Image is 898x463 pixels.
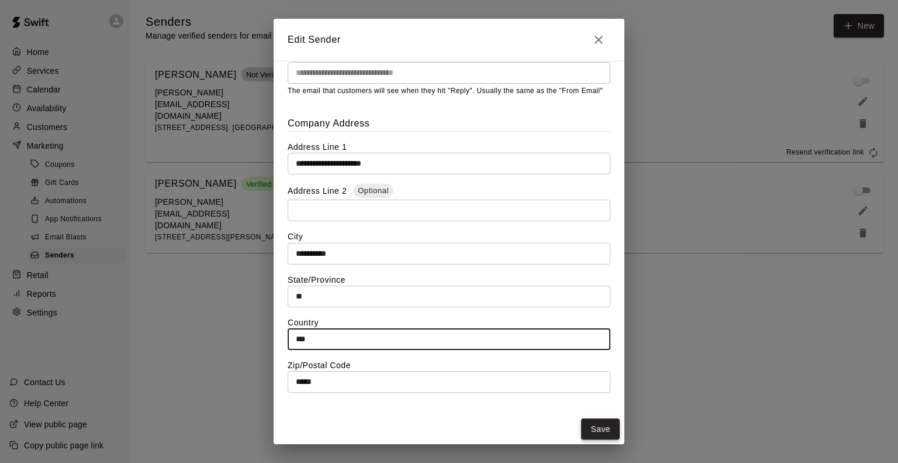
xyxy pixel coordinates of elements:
button: Close [587,28,610,52]
p: The email that customers will see when they hit "Reply". Usually the same as the "From Email" [288,85,610,97]
label: Country [288,317,610,328]
label: Address Line 2 [288,184,610,200]
button: Save [581,419,620,440]
label: State/Province [288,274,610,286]
label: Address Line 1 [288,141,610,153]
label: City [288,231,610,242]
label: Zip/Postal Code [288,359,610,371]
span: Optional [353,185,393,197]
h6: Company Address [288,116,610,131]
h2: Edit Sender [274,19,624,61]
